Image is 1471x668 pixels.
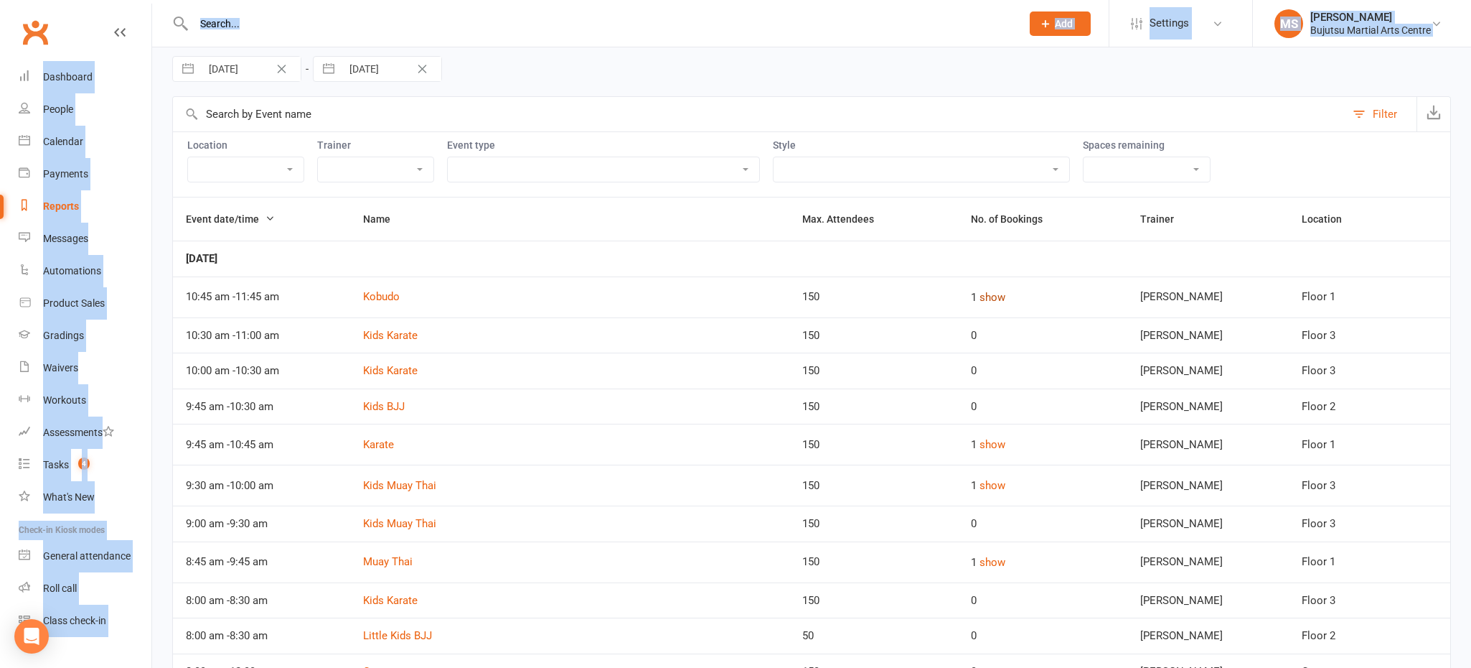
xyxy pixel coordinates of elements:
label: Location [187,139,304,151]
a: Gradings [19,320,151,352]
a: Kids BJJ [363,400,405,413]
div: [PERSON_NAME] [1140,518,1276,530]
div: Waivers [43,362,78,374]
input: Search by Event name [173,97,1345,131]
div: 8:00 am - 8:30 am [186,630,337,642]
div: [PERSON_NAME] [1140,401,1276,413]
a: Kids Muay Thai [363,517,436,530]
div: 150 [802,518,946,530]
div: 10:45 am - 11:45 am [186,291,337,303]
div: Product Sales [43,297,105,309]
a: Assessments [19,417,151,449]
div: 150 [802,439,946,451]
a: Workouts [19,384,151,417]
div: People [43,103,73,115]
div: 9:45 am - 10:45 am [186,439,337,451]
div: Filter [1373,106,1397,123]
div: Floor 1 [1302,556,1437,568]
a: Kids Muay Thai [363,479,436,492]
input: Search... [189,14,1012,34]
button: Name [363,210,406,228]
input: Starts From [201,57,301,81]
div: [PERSON_NAME] [1140,595,1276,607]
button: Trainer [1140,210,1190,228]
a: Waivers [19,352,151,384]
span: Event date/time [186,213,275,225]
button: Add [1030,11,1091,36]
div: Floor 2 [1302,630,1437,642]
div: Floor 3 [1302,365,1437,377]
div: 150 [802,595,946,607]
a: Calendar [19,126,151,158]
div: Reports [43,200,79,212]
div: 9:00 am - 9:30 am [186,518,337,530]
div: [PERSON_NAME] [1140,556,1276,568]
div: 150 [802,330,946,342]
span: Max. Attendees [802,213,890,225]
div: Assessments [43,427,114,438]
div: Automations [43,265,101,277]
div: Roll call [43,583,77,594]
button: Clear Date [410,60,435,78]
div: 0 [971,518,1114,530]
label: Style [773,139,1070,151]
div: 1 [971,477,1114,494]
button: show [979,554,1005,571]
a: Tasks 4 [19,449,151,481]
div: Floor 3 [1302,518,1437,530]
a: Dashboard [19,61,151,93]
div: Floor 2 [1302,401,1437,413]
a: Clubworx [17,14,53,50]
span: Name [363,213,406,225]
div: 8:45 am - 9:45 am [186,556,337,568]
a: Product Sales [19,287,151,320]
div: 150 [802,291,946,303]
a: Class kiosk mode [19,605,151,637]
a: Kids Karate [363,364,418,377]
div: 0 [971,401,1114,413]
div: Class check-in [43,615,106,626]
label: Event type [447,139,760,151]
span: Trainer [1140,213,1190,225]
div: 8:00 am - 8:30 am [186,595,337,607]
a: General attendance kiosk mode [19,540,151,572]
div: Payments [43,168,88,180]
div: Floor 3 [1302,595,1437,607]
div: 0 [971,330,1114,342]
div: [PERSON_NAME] [1140,291,1276,303]
div: 10:30 am - 11:00 am [186,330,337,342]
div: 9:45 am - 10:30 am [186,401,337,413]
button: Location [1302,210,1358,228]
div: Floor 3 [1302,330,1437,342]
button: No. of Bookings [971,210,1058,228]
div: [PERSON_NAME] [1140,330,1276,342]
div: 0 [971,365,1114,377]
a: Muay Thai [363,555,413,568]
div: Messages [43,233,88,244]
label: Spaces remaining [1083,139,1211,151]
label: Trainer [317,139,434,151]
span: Add [1055,18,1073,29]
button: show [979,289,1005,306]
div: 0 [971,630,1114,642]
a: Kobudo [363,290,400,303]
a: Karate [363,438,394,451]
button: Max. Attendees [802,210,890,228]
a: Kids Karate [363,594,418,607]
div: 0 [971,595,1114,607]
div: General attendance [43,550,131,562]
div: 1 [971,436,1114,453]
a: Kids Karate [363,329,418,342]
div: 10:00 am - 10:30 am [186,365,337,377]
div: [PERSON_NAME] [1140,480,1276,492]
input: Starts To [342,57,441,81]
a: Automations [19,255,151,287]
div: 150 [802,556,946,568]
div: Bujutsu Martial Arts Centre [1310,24,1431,37]
div: Floor 3 [1302,480,1437,492]
button: show [979,436,1005,453]
div: 50 [802,630,946,642]
a: Little Kids BJJ [363,629,432,642]
a: What's New [19,481,151,514]
div: [PERSON_NAME] [1140,439,1276,451]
